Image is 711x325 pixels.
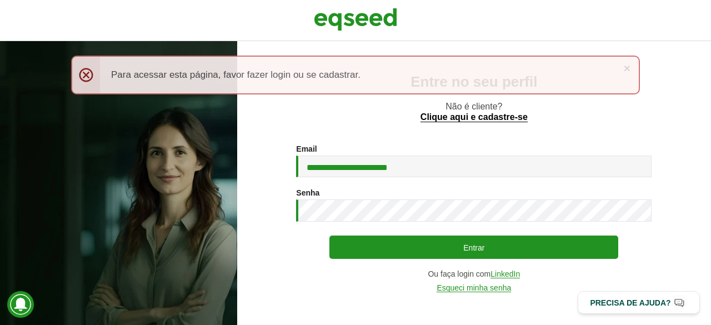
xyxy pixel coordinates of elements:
a: LinkedIn [490,270,520,278]
a: × [624,62,630,74]
img: EqSeed Logo [314,6,397,33]
a: Clique aqui e cadastre-se [420,113,528,122]
label: Senha [296,189,319,197]
p: Não é cliente? [259,101,689,122]
div: Ou faça login com [296,270,652,278]
label: Email [296,145,317,153]
button: Entrar [329,236,618,259]
a: Esqueci minha senha [437,284,511,292]
div: Para acessar esta página, favor fazer login ou se cadastrar. [71,56,640,94]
